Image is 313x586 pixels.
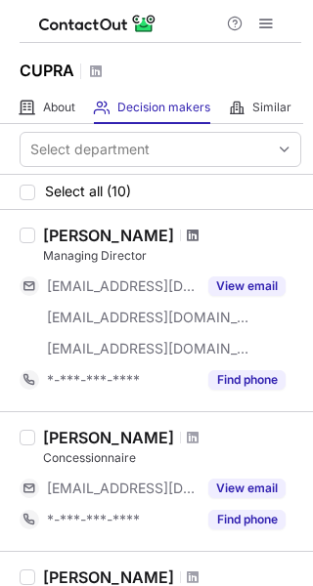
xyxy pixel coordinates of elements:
button: Reveal Button [208,370,286,390]
span: [EMAIL_ADDRESS][DOMAIN_NAME] [47,340,250,357]
span: [EMAIL_ADDRESS][DOMAIN_NAME] [47,480,197,497]
span: [EMAIL_ADDRESS][DOMAIN_NAME] [47,277,197,295]
span: Select all (10) [45,184,131,199]
span: About [43,100,75,115]
span: Decision makers [117,100,210,115]
button: Reveal Button [208,276,286,296]
span: Similar [252,100,291,115]
div: [PERSON_NAME] [43,226,174,245]
button: Reveal Button [208,510,286,529]
img: ContactOut v5.3.10 [39,12,156,35]
div: Concessionnaire [43,449,301,467]
div: [PERSON_NAME] [43,428,174,447]
button: Reveal Button [208,479,286,498]
span: [EMAIL_ADDRESS][DOMAIN_NAME] [47,309,250,326]
div: Managing Director [43,247,301,265]
div: Select department [30,140,150,159]
h1: CUPRA [20,59,74,82]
